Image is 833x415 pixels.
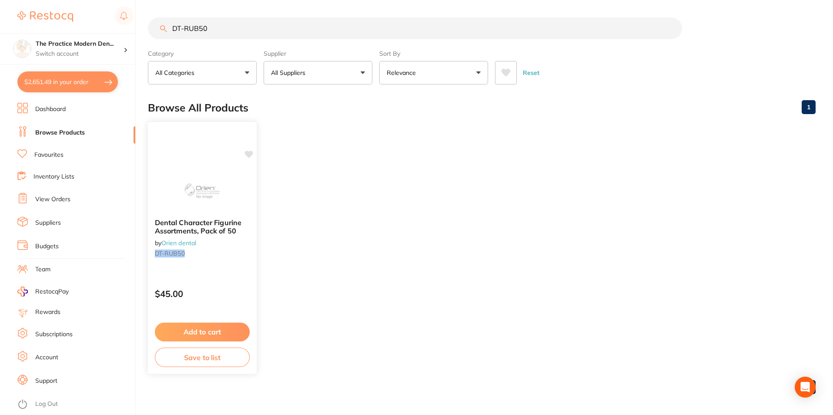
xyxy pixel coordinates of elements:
button: Log Out [17,398,133,412]
a: Orien dental [161,239,196,246]
b: Dental Character Figurine Assortments, Pack of 50 [155,219,250,235]
a: Rewards [35,308,60,317]
h4: The Practice Modern Dentistry and Facial Aesthetics [36,40,124,48]
a: Log Out [35,400,58,408]
p: All Categories [155,68,198,77]
img: Dental Character Figurine Assortments, Pack of 50 [174,168,231,212]
a: 1 [802,98,816,116]
label: Category [148,50,257,57]
span: RestocqPay [35,287,69,296]
button: All Categories [148,61,257,84]
span: by [155,239,196,246]
label: Supplier [264,50,372,57]
button: Relevance [379,61,488,84]
img: Restocq Logo [17,11,73,22]
a: Favourites [34,151,64,159]
img: The Practice Modern Dentistry and Facial Aesthetics [13,40,31,57]
a: View Orders [35,195,70,204]
p: All Suppliers [271,68,309,77]
a: Team [35,265,50,274]
h2: Browse All Products [148,102,248,114]
a: Dashboard [35,105,66,114]
button: Add to cart [155,323,250,341]
a: Budgets [35,242,59,251]
a: Inventory Lists [33,172,74,181]
a: Account [35,353,58,362]
a: Browse Products [35,128,85,137]
p: $45.00 [155,289,250,299]
label: Sort By [379,50,488,57]
div: Open Intercom Messenger [795,377,816,398]
input: Search Products [148,17,682,39]
img: RestocqPay [17,287,28,297]
button: $2,651.49 in your order [17,71,118,92]
a: Suppliers [35,219,61,227]
button: Save to list [155,348,250,367]
a: RestocqPay [17,287,69,297]
p: Relevance [387,68,419,77]
span: Dental Character Figurine Assortments, Pack of 50 [155,218,241,235]
button: All Suppliers [264,61,372,84]
p: Switch account [36,50,124,58]
button: Reset [520,61,542,84]
a: Subscriptions [35,330,73,339]
a: Restocq Logo [17,7,73,27]
em: DT-RUB50 [155,250,185,257]
a: Support [35,377,57,385]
